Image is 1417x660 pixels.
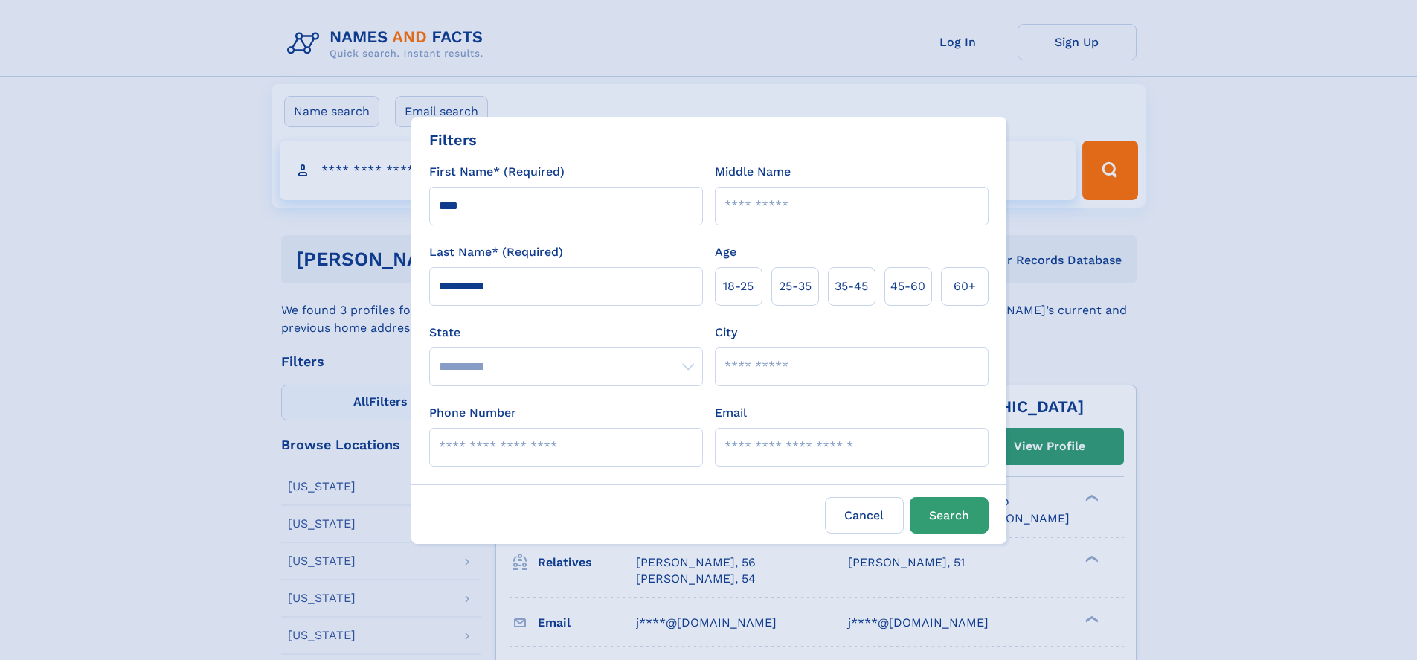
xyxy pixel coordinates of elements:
[890,278,925,295] span: 45‑60
[429,404,516,422] label: Phone Number
[825,497,904,534] label: Cancel
[715,404,747,422] label: Email
[429,129,477,151] div: Filters
[715,324,737,342] label: City
[715,163,791,181] label: Middle Name
[429,163,565,181] label: First Name* (Required)
[715,243,736,261] label: Age
[779,278,812,295] span: 25‑35
[429,324,703,342] label: State
[910,497,989,534] button: Search
[429,243,563,261] label: Last Name* (Required)
[835,278,868,295] span: 35‑45
[954,278,976,295] span: 60+
[723,278,754,295] span: 18‑25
